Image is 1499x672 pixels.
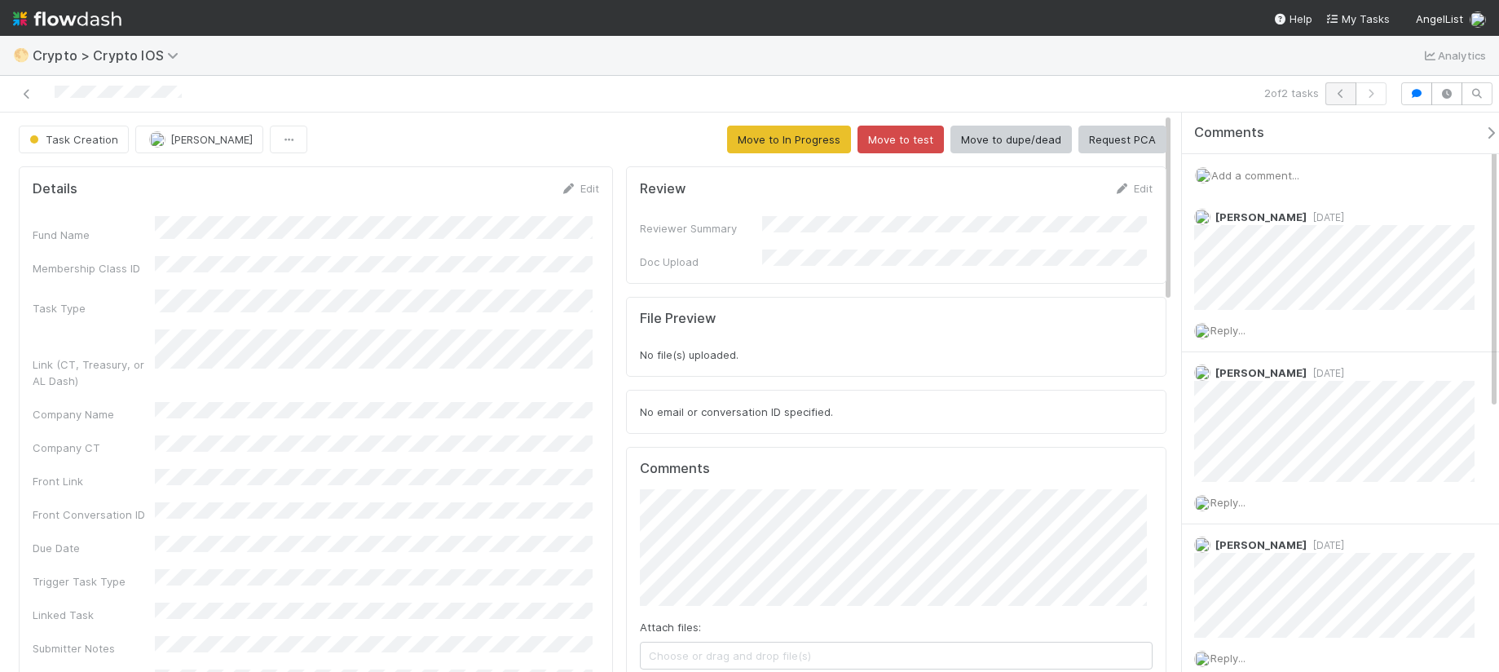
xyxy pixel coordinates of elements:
[1195,167,1211,183] img: avatar_705b8750-32ac-4031-bf5f-ad93a4909bc8.png
[1215,210,1307,223] span: [PERSON_NAME]
[1273,11,1312,27] div: Help
[640,619,701,635] label: Attach files:
[640,311,716,327] h5: File Preview
[1194,209,1210,225] img: avatar_d89a0a80-047e-40c9-bdc2-a2d44e645fd3.png
[640,461,1153,477] h5: Comments
[1215,538,1307,551] span: [PERSON_NAME]
[33,356,155,389] div: Link (CT, Treasury, or AL Dash)
[1422,46,1486,65] a: Analytics
[1307,211,1344,223] span: [DATE]
[640,254,762,270] div: Doc Upload
[135,126,263,153] button: [PERSON_NAME]
[1194,125,1264,141] span: Comments
[1078,126,1166,153] button: Request PCA
[1194,537,1210,553] img: avatar_d89a0a80-047e-40c9-bdc2-a2d44e645fd3.png
[33,227,155,243] div: Fund Name
[1416,12,1463,25] span: AngelList
[1307,539,1344,551] span: [DATE]
[1210,496,1245,509] span: Reply...
[170,133,253,146] span: [PERSON_NAME]
[950,126,1072,153] button: Move to dupe/dead
[1114,182,1153,195] a: Edit
[1215,366,1307,379] span: [PERSON_NAME]
[1194,495,1210,511] img: avatar_705b8750-32ac-4031-bf5f-ad93a4909bc8.png
[1325,11,1390,27] a: My Tasks
[640,181,686,197] h5: Review
[33,300,155,316] div: Task Type
[33,607,155,623] div: Linked Task
[640,220,762,237] div: Reviewer Summary
[33,260,155,276] div: Membership Class ID
[33,540,155,556] div: Due Date
[26,133,118,146] span: Task Creation
[19,126,129,153] button: Task Creation
[33,440,155,456] div: Company CT
[33,506,155,523] div: Front Conversation ID
[33,181,77,197] h5: Details
[33,406,155,422] div: Company Name
[33,573,155,590] div: Trigger Task Type
[858,126,944,153] button: Move to test
[1194,323,1210,339] img: avatar_705b8750-32ac-4031-bf5f-ad93a4909bc8.png
[1194,365,1210,381] img: avatar_d89a0a80-047e-40c9-bdc2-a2d44e645fd3.png
[1210,324,1245,337] span: Reply...
[33,640,155,657] div: Submitter Notes
[1307,367,1344,379] span: [DATE]
[33,473,155,489] div: Front Link
[13,48,29,62] span: 🌕
[149,131,165,148] img: avatar_705b8750-32ac-4031-bf5f-ad93a4909bc8.png
[640,405,833,418] span: No email or conversation ID specified.
[727,126,851,153] button: Move to In Progress
[1210,652,1245,665] span: Reply...
[640,311,1153,363] div: No file(s) uploaded.
[1470,11,1486,28] img: avatar_705b8750-32ac-4031-bf5f-ad93a4909bc8.png
[641,643,1152,669] span: Choose or drag and drop file(s)
[1264,85,1319,101] span: 2 of 2 tasks
[1211,169,1299,182] span: Add a comment...
[33,47,187,64] span: Crypto > Crypto IOS
[1325,12,1390,25] span: My Tasks
[1194,651,1210,667] img: avatar_705b8750-32ac-4031-bf5f-ad93a4909bc8.png
[13,5,121,33] img: logo-inverted-e16ddd16eac7371096b0.svg
[561,182,599,195] a: Edit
